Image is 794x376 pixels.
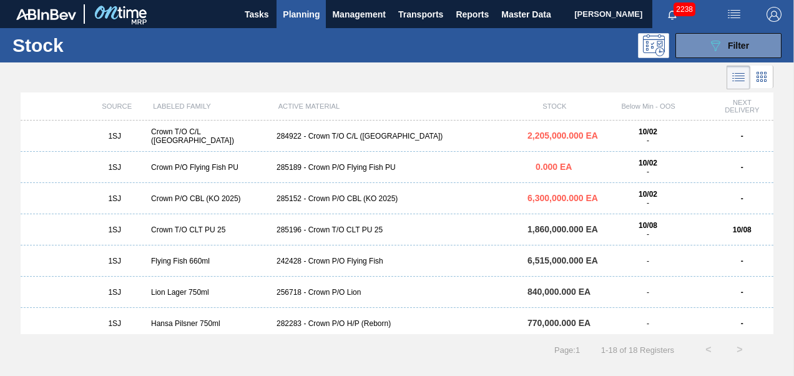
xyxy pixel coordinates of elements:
[711,99,773,114] div: NEXT DELIVERY
[146,319,272,328] div: Hansa Pilsner 750ml
[108,319,121,328] span: 1SJ
[647,199,649,207] span: -
[527,255,598,265] span: 6,515,000.000 EA
[108,163,121,172] span: 1SJ
[148,102,273,110] div: LABELED FAMILY
[272,163,522,172] div: 285189 - Crown P/O Flying Fish PU
[586,102,710,110] div: Below Min - OOS
[639,159,657,167] strong: 10/02
[146,163,272,172] div: Crown P/O Flying Fish PU
[727,66,750,89] div: List Vision
[272,132,522,141] div: 284922 - Crown T/O C/L ([GEOGRAPHIC_DATA])
[283,7,320,22] span: Planning
[647,136,649,145] span: -
[501,7,551,22] span: Master Data
[146,127,272,145] div: Crown T/O C/L ([GEOGRAPHIC_DATA])
[639,127,657,136] strong: 10/02
[741,288,743,297] strong: -
[527,318,591,328] span: 770,000.000 EA
[647,230,649,239] span: -
[693,334,724,365] button: <
[647,288,649,297] span: -
[108,257,121,265] span: 1SJ
[741,132,743,141] strong: -
[527,224,598,234] span: 1,860,000.000 EA
[674,2,695,16] span: 2238
[12,38,185,52] h1: Stock
[652,6,692,23] button: Notifications
[523,102,586,110] div: STOCK
[724,334,755,365] button: >
[750,66,773,89] div: Card Vision
[741,163,743,172] strong: -
[456,7,489,22] span: Reports
[108,132,121,141] span: 1SJ
[272,257,522,265] div: 242428 - Crown P/O Flying Fish
[741,257,743,265] strong: -
[741,194,743,203] strong: -
[675,33,782,58] button: Filter
[639,221,657,230] strong: 10/08
[16,9,76,20] img: TNhmsLtSVTkK8tSr43FrP2fwEKptu5GPRR3wAAAABJRU5ErkJggg==
[146,288,272,297] div: Lion Lager 750ml
[146,225,272,234] div: Crown T/O CLT PU 25
[273,102,524,110] div: ACTIVE MATERIAL
[272,225,522,234] div: 285196 - Crown T/O CLT PU 25
[272,319,522,328] div: 282283 - Crown P/O H/P (Reborn)
[272,194,522,203] div: 285152 - Crown P/O CBL (KO 2025)
[554,345,580,355] span: Page : 1
[536,162,572,172] span: 0.000 EA
[647,319,649,328] span: -
[728,41,749,51] span: Filter
[146,194,272,203] div: Crown P/O CBL (KO 2025)
[638,33,669,58] div: Programming: no user selected
[86,102,148,110] div: SOURCE
[639,190,657,199] strong: 10/02
[647,257,649,265] span: -
[599,345,674,355] span: 1 - 18 of 18 Registers
[527,131,598,141] span: 2,205,000.000 EA
[272,288,522,297] div: 256718 - Crown P/O Lion
[527,193,598,203] span: 6,300,000.000 EA
[527,287,591,297] span: 840,000.000 EA
[108,225,121,234] span: 1SJ
[243,7,270,22] span: Tasks
[767,7,782,22] img: Logout
[332,7,386,22] span: Management
[733,225,752,234] strong: 10/08
[647,167,649,176] span: -
[108,194,121,203] span: 1SJ
[741,319,743,328] strong: -
[398,7,443,22] span: Transports
[146,257,272,265] div: Flying Fish 660ml
[727,7,742,22] img: userActions
[108,288,121,297] span: 1SJ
